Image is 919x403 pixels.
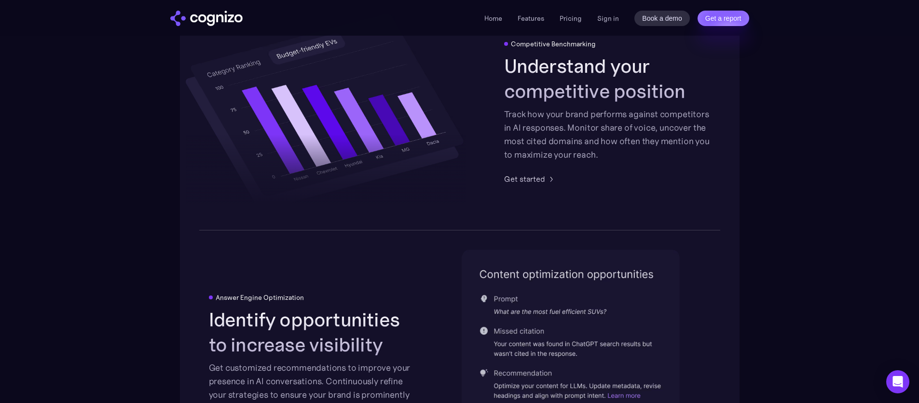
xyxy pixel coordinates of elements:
[886,370,909,393] div: Open Intercom Messenger
[504,107,711,161] div: Track how your brand performs against competitors in AI responses. Monitor share of voice, uncove...
[560,14,582,23] a: Pricing
[216,294,304,301] div: Answer Engine Optimization
[170,11,243,26] a: home
[504,54,711,104] h2: Understand your competitive position
[504,173,545,185] div: Get started
[634,11,690,26] a: Book a demo
[698,11,749,26] a: Get a report
[504,173,557,185] a: Get started
[511,40,596,48] div: Competitive Benchmarking
[518,14,544,23] a: Features
[597,13,619,24] a: Sign in
[209,307,415,357] h2: Identify opportunities to increase visibility
[170,11,243,26] img: cognizo logo
[484,14,502,23] a: Home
